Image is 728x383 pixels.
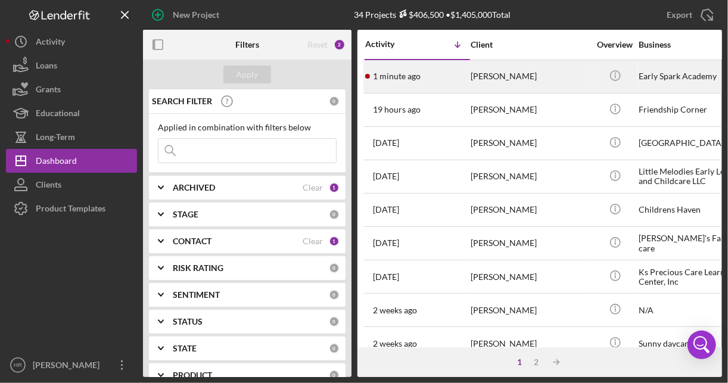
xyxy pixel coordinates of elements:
[173,210,198,219] b: STAGE
[36,197,105,223] div: Product Templates
[329,289,340,300] div: 0
[6,30,137,54] button: Activity
[6,149,137,173] button: Dashboard
[471,127,590,159] div: [PERSON_NAME]
[329,182,340,193] div: 1
[471,261,590,292] div: [PERSON_NAME]
[6,173,137,197] button: Clients
[36,30,65,57] div: Activity
[173,317,203,326] b: STATUS
[36,125,75,152] div: Long-Term
[6,197,137,220] button: Product Templates
[471,328,590,359] div: [PERSON_NAME]
[6,54,137,77] button: Loans
[6,77,137,101] button: Grants
[528,357,545,367] div: 2
[373,306,417,315] time: 2025-09-15 23:09
[158,123,337,132] div: Applied in combination with filters below
[354,10,511,20] div: 34 Projects • $1,405,000 Total
[329,263,340,273] div: 0
[471,228,590,259] div: [PERSON_NAME]
[143,3,231,27] button: New Project
[373,172,399,181] time: 2025-09-23 20:22
[329,343,340,354] div: 0
[307,40,328,49] div: Reset
[471,40,590,49] div: Client
[373,238,399,248] time: 2025-09-18 19:22
[30,353,107,380] div: [PERSON_NAME]
[173,236,211,246] b: CONTACT
[173,370,212,380] b: PRODUCT
[173,183,215,192] b: ARCHIVED
[36,149,77,176] div: Dashboard
[152,96,212,106] b: SEARCH FILTER
[235,40,259,49] b: Filters
[373,105,421,114] time: 2025-09-26 00:31
[173,3,219,27] div: New Project
[6,101,137,125] button: Educational
[173,263,223,273] b: RISK RATING
[687,331,716,359] div: Open Intercom Messenger
[36,54,57,80] div: Loans
[373,339,417,348] time: 2025-09-11 21:56
[471,194,590,226] div: [PERSON_NAME]
[329,316,340,327] div: 0
[471,61,590,92] div: [PERSON_NAME]
[655,3,722,27] button: Export
[223,66,271,83] button: Apply
[173,290,220,300] b: SENTIMENT
[303,236,323,246] div: Clear
[36,77,61,104] div: Grants
[329,209,340,220] div: 0
[6,353,137,377] button: HR[PERSON_NAME]
[329,370,340,381] div: 0
[237,66,259,83] div: Apply
[36,101,80,128] div: Educational
[334,39,346,51] div: 2
[365,39,418,49] div: Activity
[593,40,637,49] div: Overview
[511,357,528,367] div: 1
[329,236,340,247] div: 1
[471,294,590,326] div: [PERSON_NAME]
[397,10,444,20] div: $406,500
[373,205,399,214] time: 2025-09-19 20:07
[303,183,323,192] div: Clear
[36,173,61,200] div: Clients
[373,138,399,148] time: 2025-09-24 19:06
[373,71,421,81] time: 2025-09-26 19:15
[471,161,590,192] div: [PERSON_NAME]
[173,344,197,353] b: STATE
[471,94,590,126] div: [PERSON_NAME]
[667,3,692,27] div: Export
[14,362,22,369] text: HR
[6,125,137,149] button: Long-Term
[329,96,340,107] div: 0
[373,272,399,282] time: 2025-09-17 20:02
